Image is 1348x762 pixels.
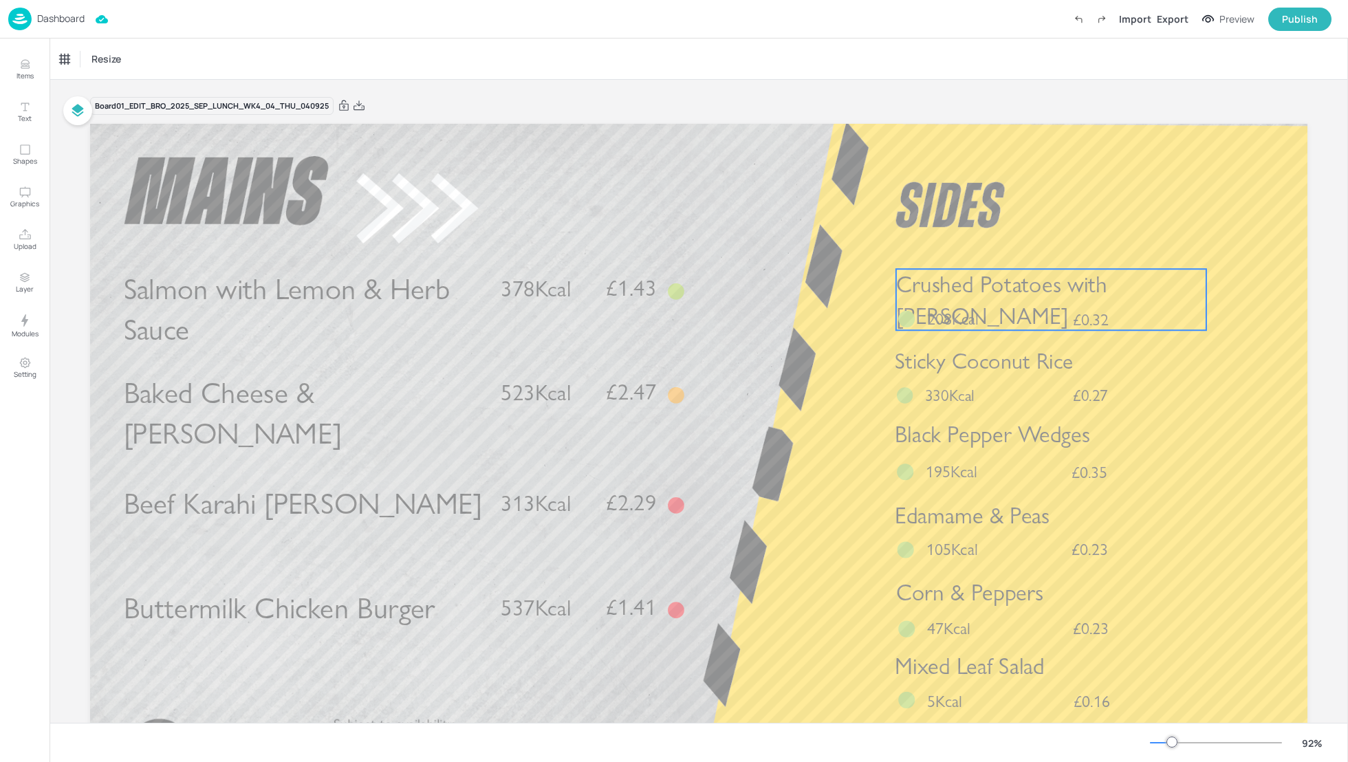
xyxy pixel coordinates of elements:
[606,278,656,300] span: £1.43
[606,596,656,618] span: £1.41
[896,579,1043,607] span: Corn & Peppers
[925,385,975,405] span: 330Kcal
[927,309,979,329] span: 208Kcal
[1073,311,1109,327] span: £0.32
[896,271,1107,330] span: Crushed Potatoes with [PERSON_NAME]
[1090,8,1113,31] label: Redo (Ctrl + Y)
[1296,736,1329,750] div: 92 %
[1282,12,1318,27] div: Publish
[90,97,334,116] div: Board 01_EDIT_BRO_2025_SEP_LUNCH_WK4_04_THU_040925
[895,421,1090,448] span: Black Pepper Wedges
[1157,12,1188,26] div: Export
[927,691,962,712] span: 5Kcal
[895,652,1045,679] span: Mixed Leaf Salad
[501,490,571,516] span: 313Kcal
[501,276,571,303] span: 378Kcal
[124,272,450,348] span: Salmon with Lemon & Herb Sauce
[89,52,124,66] span: Resize
[1074,693,1110,710] span: £0.16
[606,382,656,404] span: £2.47
[1072,464,1108,481] span: £0.35
[124,590,436,626] span: Buttermilk Chicken Burger
[927,618,970,639] span: 47Kcal
[124,375,342,452] span: Baked Cheese & [PERSON_NAME]
[1073,388,1108,404] span: £0.27
[926,461,977,482] span: 195Kcal
[501,594,571,621] span: 537Kcal
[8,8,32,30] img: logo-86c26b7e.jpg
[1072,541,1108,558] span: £0.23
[1073,620,1109,637] span: £0.23
[926,539,978,560] span: 105Kcal
[1119,12,1151,26] div: Import
[124,486,483,521] span: Beef Karahi [PERSON_NAME]
[1219,12,1254,27] div: Preview
[1268,8,1331,31] button: Publish
[37,14,85,23] p: Dashboard
[501,380,571,406] span: 523Kcal
[1067,8,1090,31] label: Undo (Ctrl + Z)
[895,348,1073,374] span: Sticky Coconut Rice
[1194,9,1263,30] button: Preview
[895,502,1050,530] span: Edamame & Peas
[606,492,656,514] span: £2.29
